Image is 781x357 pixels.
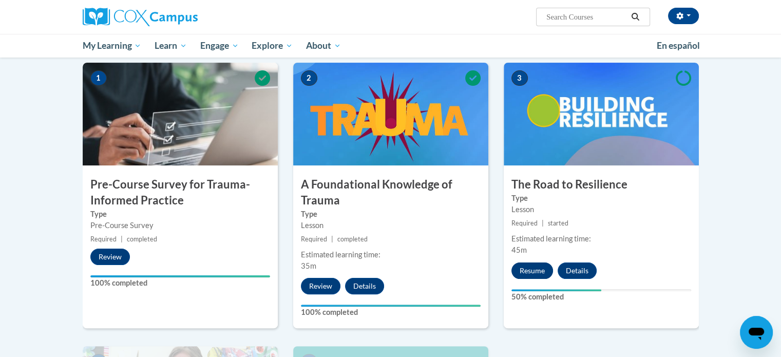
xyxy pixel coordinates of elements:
[245,34,299,58] a: Explore
[511,219,538,227] span: Required
[345,278,384,294] button: Details
[301,209,481,220] label: Type
[511,204,691,215] div: Lesson
[511,246,527,254] span: 45m
[76,34,148,58] a: My Learning
[90,209,270,220] label: Type
[121,235,123,243] span: |
[668,8,699,24] button: Account Settings
[740,316,773,349] iframe: Button to launch messaging window
[293,177,488,209] h3: A Foundational Knowledge of Trauma
[511,233,691,245] div: Estimated learning time:
[301,305,481,307] div: Your progress
[148,34,194,58] a: Learn
[67,34,714,58] div: Main menu
[127,235,157,243] span: completed
[504,177,699,193] h3: The Road to Resilience
[90,235,117,243] span: Required
[90,277,270,289] label: 100% completed
[337,235,368,243] span: completed
[627,11,643,23] button: Search
[301,261,316,270] span: 35m
[650,35,707,57] a: En español
[301,307,481,318] label: 100% completed
[301,278,340,294] button: Review
[194,34,245,58] a: Engage
[657,40,700,51] span: En español
[90,220,270,231] div: Pre-Course Survey
[83,177,278,209] h3: Pre-Course Survey for Trauma-Informed Practice
[90,70,107,86] span: 1
[293,63,488,165] img: Course Image
[558,262,597,279] button: Details
[301,70,317,86] span: 2
[301,220,481,231] div: Lesson
[504,63,699,165] img: Course Image
[548,219,568,227] span: started
[200,40,239,52] span: Engage
[252,40,293,52] span: Explore
[301,235,327,243] span: Required
[511,291,691,303] label: 50% completed
[511,289,601,291] div: Your progress
[90,249,130,265] button: Review
[511,70,528,86] span: 3
[90,275,270,277] div: Your progress
[83,63,278,165] img: Course Image
[545,11,627,23] input: Search Courses
[331,235,333,243] span: |
[542,219,544,227] span: |
[82,40,141,52] span: My Learning
[511,193,691,204] label: Type
[306,40,341,52] span: About
[511,262,553,279] button: Resume
[83,8,278,26] a: Cox Campus
[83,8,198,26] img: Cox Campus
[301,249,481,260] div: Estimated learning time:
[155,40,187,52] span: Learn
[299,34,348,58] a: About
